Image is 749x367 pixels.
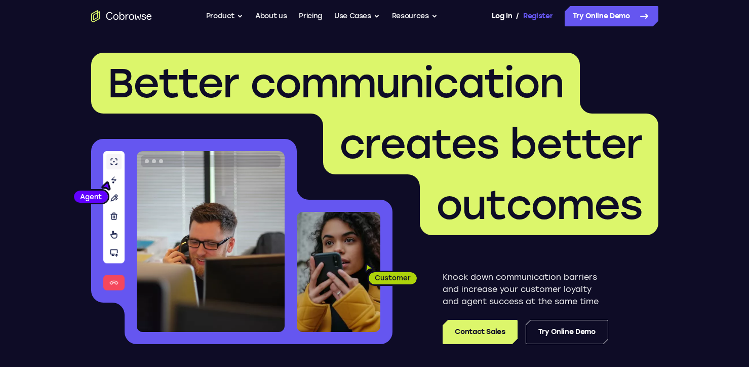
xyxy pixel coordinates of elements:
[299,6,322,26] a: Pricing
[297,212,380,332] img: A customer holding their phone
[492,6,512,26] a: Log In
[436,180,642,229] span: outcomes
[206,6,244,26] button: Product
[516,10,519,22] span: /
[339,120,642,168] span: creates better
[255,6,287,26] a: About us
[107,59,564,107] span: Better communication
[523,6,553,26] a: Register
[565,6,658,26] a: Try Online Demo
[91,10,152,22] a: Go to the home page
[334,6,380,26] button: Use Cases
[443,320,517,344] a: Contact Sales
[137,151,285,332] img: A customer support agent talking on the phone
[443,271,608,308] p: Knock down communication barriers and increase your customer loyalty and agent success at the sam...
[526,320,608,344] a: Try Online Demo
[392,6,438,26] button: Resources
